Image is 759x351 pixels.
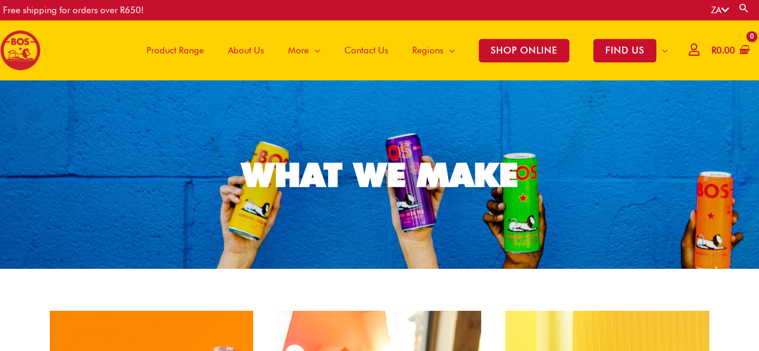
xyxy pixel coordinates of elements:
a: SHOP ONLINE [467,20,581,80]
a: About Us [216,20,276,80]
a: More [276,20,332,80]
span: More [288,32,309,68]
span: Contact Us [344,32,388,68]
span: R [712,45,716,56]
a: ZA [711,5,729,16]
span: Product Range [146,32,204,68]
span: FIND US [593,39,656,62]
nav: Site Navigation [125,20,680,80]
bdi: 0.00 [712,45,735,56]
div: WHAT WE MAKE [242,158,518,191]
a: View Shopping Cart, empty [709,37,750,64]
a: Product Range [134,20,216,80]
a: Search button [738,2,750,14]
span: SHOP ONLINE [479,39,569,62]
span: Regions [412,32,443,68]
a: Contact Us [332,20,400,80]
span: About Us [228,32,264,68]
a: Regions [400,20,467,80]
